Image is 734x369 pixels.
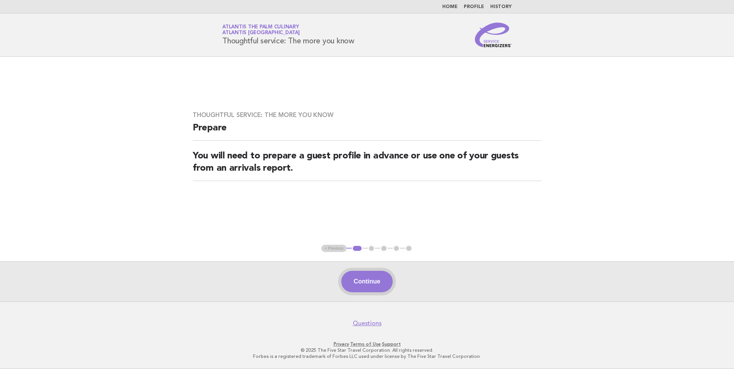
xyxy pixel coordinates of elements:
h3: Thoughtful service: The more you know [193,111,541,119]
p: · · [132,341,602,347]
a: Terms of Use [350,341,381,347]
h2: You will need to prepare a guest profile in advance or use one of your guests from an arrivals re... [193,150,541,181]
a: Profile [464,5,484,9]
a: Atlantis The Palm CulinaryAtlantis [GEOGRAPHIC_DATA] [222,25,300,35]
p: Forbes is a registered trademark of Forbes LLC used under license by The Five Star Travel Corpora... [132,353,602,359]
h2: Prepare [193,122,541,141]
a: Privacy [334,341,349,347]
button: 1 [352,245,363,252]
img: Service Energizers [475,23,512,47]
button: Continue [341,271,392,292]
span: Atlantis [GEOGRAPHIC_DATA] [222,31,300,36]
a: Support [382,341,401,347]
h1: Thoughtful service: The more you know [222,25,354,45]
a: History [490,5,512,9]
a: Questions [353,320,382,327]
a: Home [442,5,458,9]
p: © 2025 The Five Star Travel Corporation. All rights reserved. [132,347,602,353]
